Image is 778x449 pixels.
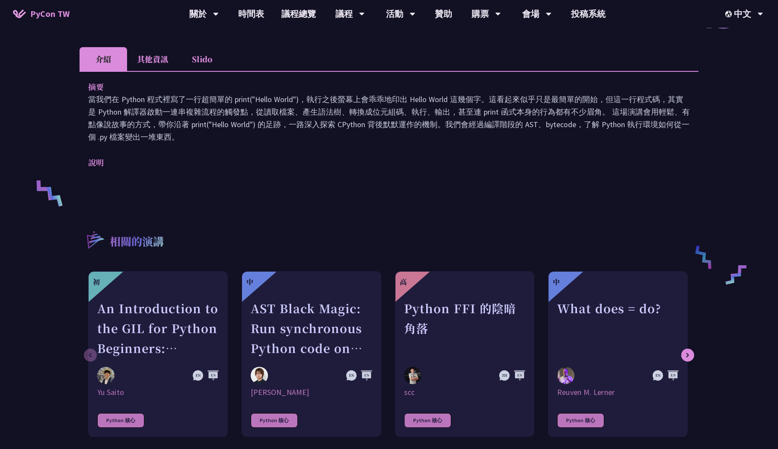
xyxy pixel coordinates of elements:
div: Python 核心 [251,413,298,428]
a: PyCon TW [4,3,78,25]
img: Reuven M. Lerner [557,367,574,386]
li: 介紹 [80,47,127,71]
a: 高 Python FFI 的陰暗角落 scc scc Python 核心 [395,271,535,437]
p: 說明 [88,156,673,169]
div: 中 [553,277,560,287]
img: r3.8d01567.svg [74,218,116,260]
p: 摘要 [88,80,673,93]
div: Python FFI 的陰暗角落 [404,298,526,358]
div: An Introduction to the GIL for Python Beginners: Disabling It in Python 3.13 and Leveraging Concu... [97,298,219,358]
a: 中 AST Black Magic: Run synchronous Python code on asynchronous Pyodide Yuichiro Tachibana [PERSON... [242,271,381,437]
div: Yu Saito [97,387,219,398]
li: Slido [178,47,226,71]
div: AST Black Magic: Run synchronous Python code on asynchronous Pyodide [251,298,372,358]
div: 高 [400,277,407,287]
a: 中 What does = do? Reuven M. Lerner Reuven M. Lerner Python 核心 [548,271,688,437]
div: scc [404,387,526,398]
img: Locale Icon [725,11,734,17]
div: [PERSON_NAME] [251,387,372,398]
div: Python 核心 [404,413,451,428]
img: Home icon of PyCon TW 2025 [13,10,26,18]
img: Yu Saito [97,367,115,384]
div: 中 [246,277,253,287]
div: Python 核心 [557,413,604,428]
a: 初 An Introduction to the GIL for Python Beginners: Disabling It in Python 3.13 and Leveraging Con... [88,271,228,437]
div: Python 核心 [97,413,144,428]
div: Reuven M. Lerner [557,387,679,398]
img: scc [404,367,421,384]
li: 其他資訊 [127,47,178,71]
p: 相關的演講 [110,234,164,251]
img: Yuichiro Tachibana [251,367,268,384]
div: 初 [93,277,100,287]
div: What does = do? [557,298,679,358]
span: PyCon TW [30,7,70,20]
p: 當我們在 Python 程式裡寫了一行超簡單的 print("Hello World")，執行之後螢幕上會乖乖地印出 Hello World 這幾個字。這看起來似乎只是最簡單的開始，但這一行程式... [88,93,690,143]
